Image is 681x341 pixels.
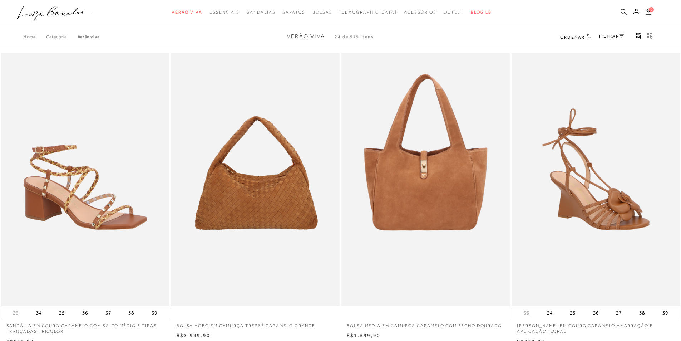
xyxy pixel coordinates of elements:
[46,34,77,39] a: Categoria
[11,310,21,316] button: 33
[57,308,67,318] button: 35
[342,54,509,305] a: BOLSA MÉDIA EM CAMURÇA CARAMELO COM FECHO DOURADO BOLSA MÉDIA EM CAMURÇA CARAMELO COM FECHO DOURADO
[2,54,169,305] img: SANDÁLIA EM COURO CARAMELO COM SALTO MÉDIO E TIRAS TRANÇADAS TRICOLOR
[645,32,655,42] button: gridText6Desc
[444,10,464,15] span: Outlet
[335,34,374,39] span: 24 de 579 itens
[545,308,555,318] button: 34
[78,34,100,39] a: Verão Viva
[404,6,436,19] a: noSubCategoriesText
[312,10,332,15] span: Bolsas
[342,54,509,305] img: BOLSA MÉDIA EM CAMURÇA CARAMELO COM FECHO DOURADO
[103,308,113,318] button: 37
[660,308,670,318] button: 39
[591,308,601,318] button: 36
[339,10,397,15] span: [DEMOGRAPHIC_DATA]
[512,318,680,335] a: [PERSON_NAME] EM COURO CARAMELO AMARRAÇÃO E APLICAÇÃO FLORAL
[23,34,46,39] a: Home
[282,6,305,19] a: noSubCategoriesText
[2,54,169,305] a: SANDÁLIA EM COURO CARAMELO COM SALTO MÉDIO E TIRAS TRANÇADAS TRICOLOR SANDÁLIA EM COURO CARAMELO ...
[599,34,624,39] a: FILTRAR
[341,318,510,329] a: BOLSA MÉDIA EM CAMURÇA CARAMELO COM FECHO DOURADO
[172,10,202,15] span: Verão Viva
[247,6,275,19] a: noSubCategoriesText
[633,32,643,42] button: Mostrar 4 produtos por linha
[126,308,136,318] button: 38
[471,6,492,19] a: BLOG LB
[287,33,325,40] span: Verão Viva
[471,10,492,15] span: BLOG LB
[339,6,397,19] a: noSubCategoriesText
[149,308,159,318] button: 39
[512,54,679,305] a: SANDÁLIA ANABELA EM COURO CARAMELO AMARRAÇÃO E APLICAÇÃO FLORAL SANDÁLIA ANABELA EM COURO CARAMEL...
[312,6,332,19] a: noSubCategoriesText
[637,308,647,318] button: 38
[649,7,654,12] span: 0
[282,10,305,15] span: Sapatos
[209,10,240,15] span: Essenciais
[522,310,532,316] button: 33
[568,308,578,318] button: 35
[177,332,210,338] span: R$2.999,90
[444,6,464,19] a: noSubCategoriesText
[643,8,653,18] button: 0
[80,308,90,318] button: 36
[404,10,436,15] span: Acessórios
[34,308,44,318] button: 34
[614,308,624,318] button: 37
[172,54,339,305] img: BOLSA HOBO EM CAMURÇA TRESSÊ CARAMELO GRANDE
[209,6,240,19] a: noSubCategoriesText
[512,54,679,305] img: SANDÁLIA ANABELA EM COURO CARAMELO AMARRAÇÃO E APLICAÇÃO FLORAL
[560,35,584,40] span: Ordenar
[172,54,339,305] a: BOLSA HOBO EM CAMURÇA TRESSÊ CARAMELO GRANDE BOLSA HOBO EM CAMURÇA TRESSÊ CARAMELO GRANDE
[171,318,340,329] a: BOLSA HOBO EM CAMURÇA TRESSÊ CARAMELO GRANDE
[247,10,275,15] span: Sandálias
[1,318,169,335] a: SANDÁLIA EM COURO CARAMELO COM SALTO MÉDIO E TIRAS TRANÇADAS TRICOLOR
[347,332,380,338] span: R$1.599,90
[172,6,202,19] a: noSubCategoriesText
